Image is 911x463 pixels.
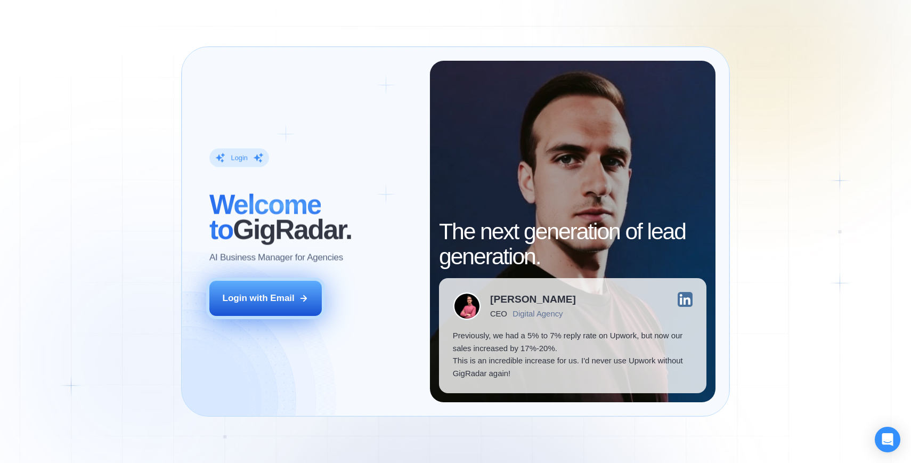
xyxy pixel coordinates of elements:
[209,192,417,242] h2: ‍ GigRadar.
[490,294,576,304] div: [PERSON_NAME]
[231,153,247,162] div: Login
[875,427,900,452] div: Open Intercom Messenger
[209,251,343,264] p: AI Business Manager for Agencies
[439,219,706,269] h2: The next generation of lead generation.
[209,190,321,245] span: Welcome to
[490,309,507,318] div: CEO
[453,329,693,379] p: Previously, we had a 5% to 7% reply rate on Upwork, but now our sales increased by 17%-20%. This ...
[223,292,295,305] div: Login with Email
[513,309,563,318] div: Digital Agency
[209,281,322,316] button: Login with Email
